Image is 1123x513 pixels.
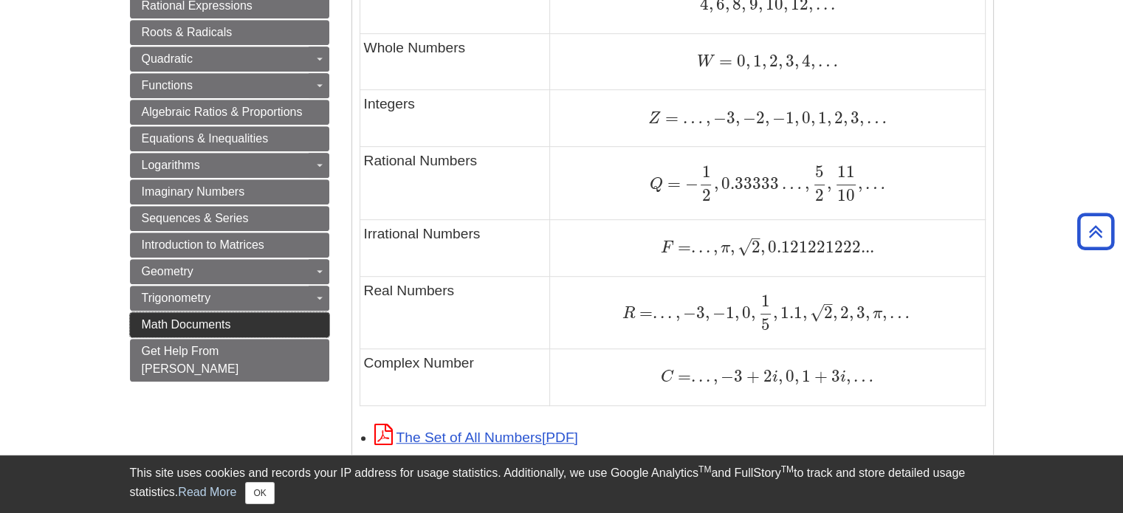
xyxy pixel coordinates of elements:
span: 1 [726,303,735,323]
span: Introduction to Matrices [142,238,264,251]
span: 0 [783,366,794,386]
span: , [827,173,831,193]
span: Algebraic Ratios & Proportions [142,106,303,118]
span: . [691,366,696,386]
span: 2 [831,108,843,128]
span: 1 [750,51,762,71]
span: Equations & Inequalities [142,132,269,145]
span: W [697,54,715,70]
span: Q [650,176,663,193]
span: + [743,366,760,386]
span: , [794,366,799,386]
span: – [824,294,833,314]
span: Math Documents [142,318,231,331]
span: Trigonometry [142,292,211,304]
span: , [778,51,783,71]
span: − [710,108,727,128]
span: . [657,303,664,323]
span: , [765,108,769,128]
span: 1 [799,366,811,386]
a: Introduction to Matrices [130,233,329,258]
span: , [746,51,750,71]
span: − [718,366,734,386]
span: 5 [815,162,824,182]
div: This site uses cookies and records your IP address for usage statistics. Additionally, we use Goo... [130,464,994,504]
span: 0 [799,108,811,128]
span: 3 [696,303,704,323]
span: 3 [727,108,735,128]
span: 1.1 [777,303,803,323]
span: , [827,108,831,128]
span: 1 [815,108,827,128]
a: Algebraic Ratios & Proportions [130,100,329,125]
span: , [833,303,837,323]
span: , [710,237,718,257]
span: , [803,303,807,323]
span: 2 [824,303,833,323]
span: , [703,108,710,128]
span: 4 [799,51,811,71]
sup: TM [698,464,711,475]
span: 2 [756,108,765,128]
span: √ [738,237,752,257]
span: − [681,173,698,193]
span: . [691,237,696,257]
span: … [679,108,703,128]
span: , [794,51,799,71]
span: 3 [783,51,794,71]
span: = [663,173,681,193]
span: … [851,366,873,386]
span: 1 [786,108,794,128]
span: 0.33333 [718,173,778,193]
span: , [751,303,755,323]
td: Rational Numbers [360,147,550,219]
span: Roots & Radicals [142,26,233,38]
span: , [846,366,851,386]
span: Z [648,111,661,127]
span: , [773,303,777,323]
span: 5 [761,314,770,334]
span: , [859,108,864,128]
span: + [811,366,828,386]
span: 2 [815,185,824,205]
span: … [887,303,910,323]
span: . [696,237,703,257]
span: 3 [848,108,859,128]
span: , [713,173,718,193]
span: 3 [854,303,865,323]
td: Complex Number [360,348,550,405]
span: R [622,306,635,322]
a: Trigonometry [130,286,329,311]
span: , [730,237,735,257]
button: Close [245,482,274,504]
span: 2 [760,366,772,386]
span: Get Help From [PERSON_NAME] [142,345,239,375]
span: , [811,108,815,128]
span: … [778,173,801,193]
td: Real Numbers [360,276,550,348]
span: , [760,237,765,257]
a: Logarithms [130,153,329,178]
span: = [661,108,679,128]
span: … [862,173,885,193]
span: 2 [766,51,778,71]
span: 10 [837,185,855,205]
span: 2 [837,303,849,323]
span: π [870,306,882,322]
span: − [740,108,756,128]
a: Equations & Inequalities [130,126,329,151]
span: C [661,369,673,385]
span: 3 [828,366,840,386]
span: = [635,303,653,323]
span: Imaginary Numbers [142,185,245,198]
span: , [704,303,709,323]
span: … [815,51,838,71]
span: … [864,108,887,128]
span: 2 [752,237,760,257]
span: Logarithms [142,159,200,171]
span: . [703,237,710,257]
td: Integers [360,90,550,147]
span: 1 [761,291,770,311]
a: Sequences & Series [130,206,329,231]
span: F [661,240,673,256]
